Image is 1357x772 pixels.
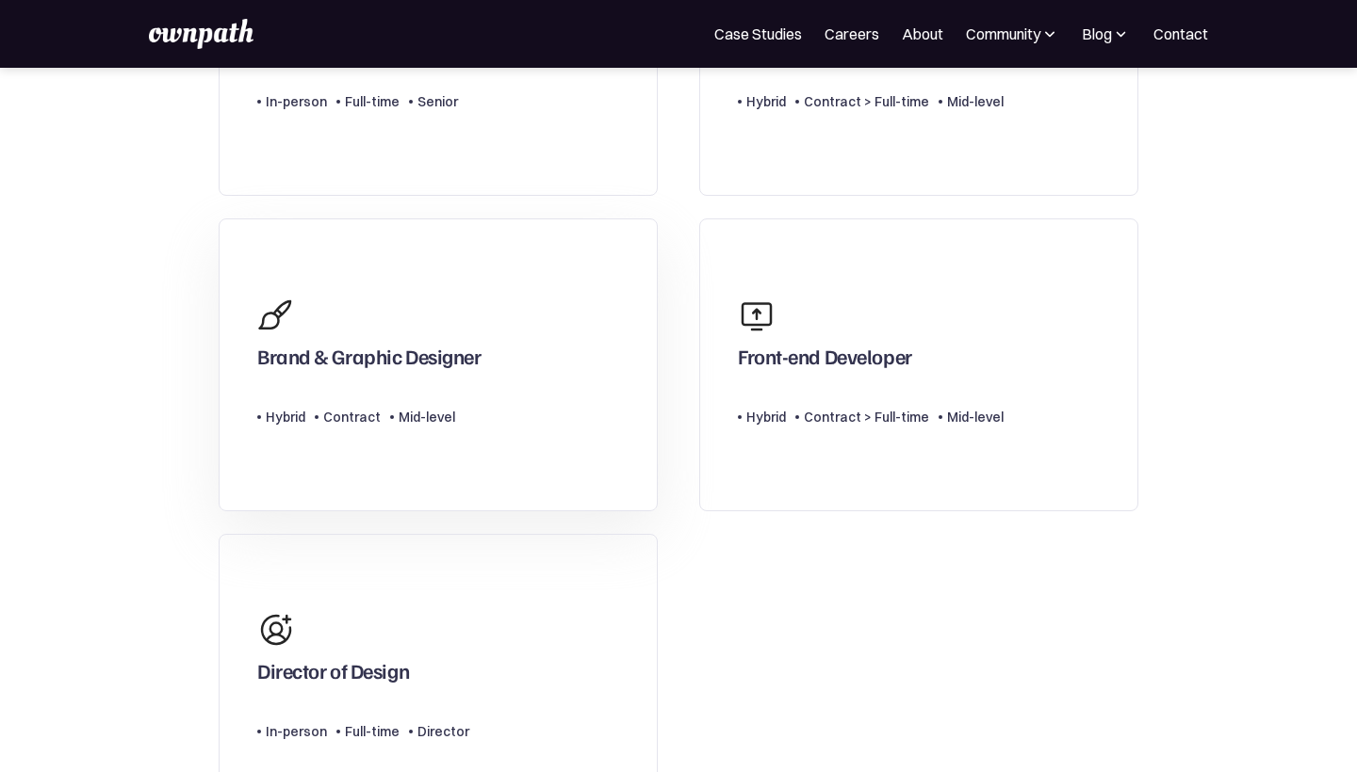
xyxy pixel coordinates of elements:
[902,23,943,45] a: About
[714,23,802,45] a: Case Studies
[257,344,481,378] div: Brand & Graphic Designer
[219,218,658,511] a: Brand & Graphic DesignerHybridContractMid-level
[266,720,327,743] div: In-person
[417,720,469,743] div: Director
[947,90,1004,113] div: Mid-level
[1082,23,1112,45] div: Blog
[345,720,400,743] div: Full-time
[738,344,912,378] div: Front-end Developer
[345,90,400,113] div: Full-time
[266,90,327,113] div: In-person
[699,218,1138,511] a: Front-end DeveloperHybridContract > Full-timeMid-level
[947,406,1004,428] div: Mid-level
[266,406,305,428] div: Hybrid
[323,406,381,428] div: Contract
[1082,23,1131,45] div: Blog
[966,23,1059,45] div: Community
[825,23,879,45] a: Careers
[399,406,455,428] div: Mid-level
[417,90,458,113] div: Senior
[966,23,1040,45] div: Community
[1153,23,1208,45] a: Contact
[746,406,786,428] div: Hybrid
[257,658,409,692] div: Director of Design
[804,90,929,113] div: Contract > Full-time
[804,406,929,428] div: Contract > Full-time
[746,90,786,113] div: Hybrid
